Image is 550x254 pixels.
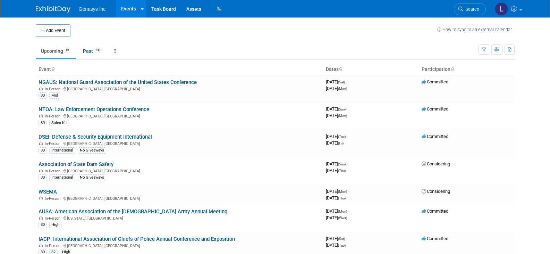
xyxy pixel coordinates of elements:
[39,222,47,228] div: 80
[326,168,346,173] span: [DATE]
[45,141,62,146] span: In-Person
[39,208,227,215] a: AUSA: American Association of the [DEMOGRAPHIC_DATA] Army Annual Meeting
[49,174,75,181] div: International
[36,6,70,13] img: ExhibitDay
[338,196,346,200] span: (Thu)
[338,107,346,111] span: (Sun)
[78,44,108,58] a: Past241
[338,135,346,139] span: (Tue)
[39,147,47,154] div: 80
[495,2,508,16] img: Lucy Temprano
[419,64,515,75] th: Participation
[39,189,57,195] a: WSEMA
[437,27,515,32] a: How to sync to an external calendar...
[39,79,197,85] a: NGAUS: National Guard Association of the United States Conference
[338,87,347,91] span: (Mon)
[39,196,43,200] img: In-Person Event
[338,114,347,118] span: (Mon)
[338,216,347,220] span: (Wed)
[347,134,348,139] span: -
[326,79,347,84] span: [DATE]
[49,222,61,228] div: High
[93,48,103,53] span: 241
[64,48,71,53] span: 16
[51,66,54,72] a: Sort by Event Name
[39,195,320,201] div: [GEOGRAPHIC_DATA], [GEOGRAPHIC_DATA]
[36,64,323,75] th: Event
[326,189,349,194] span: [DATE]
[326,106,348,112] span: [DATE]
[39,120,47,126] div: 80
[422,79,448,84] span: Committed
[326,86,347,91] span: [DATE]
[326,208,349,214] span: [DATE]
[39,244,43,247] img: In-Person Event
[338,210,347,213] span: (Mon)
[39,161,113,167] a: Association of State Dam Safety
[39,92,47,99] div: 80
[422,208,448,214] span: Committed
[45,169,62,173] span: In-Person
[326,113,347,118] span: [DATE]
[347,106,348,112] span: -
[39,216,43,220] img: In-Person Event
[79,6,106,12] span: Genasys Inc
[326,134,348,139] span: [DATE]
[39,134,152,140] a: DSEI: Defense & Security Equipment International
[338,237,345,241] span: (Sat)
[338,162,346,166] span: (Sun)
[45,196,62,201] span: In-Person
[49,92,60,99] div: Mid
[45,114,62,118] span: In-Person
[338,80,345,84] span: (Sat)
[39,236,235,242] a: IACP: International Association of Chiefs of Police Annual Conference and Exposition
[39,168,320,173] div: [GEOGRAPHIC_DATA], [GEOGRAPHIC_DATA]
[326,236,347,241] span: [DATE]
[78,174,106,181] div: No Giveaways
[39,215,320,221] div: [US_STATE], [GEOGRAPHIC_DATA]
[338,244,346,247] span: (Tue)
[422,106,448,112] span: Committed
[463,7,479,12] span: Search
[39,106,149,113] a: NTOA: Law Enforcement Operations Conference
[45,244,62,248] span: In-Person
[326,215,347,220] span: [DATE]
[422,189,450,194] span: Considering
[39,86,320,91] div: [GEOGRAPHIC_DATA], [GEOGRAPHIC_DATA]
[338,190,347,194] span: (Mon)
[346,236,347,241] span: -
[348,208,349,214] span: -
[326,195,346,200] span: [DATE]
[339,66,342,72] a: Sort by Start Date
[39,113,320,118] div: [GEOGRAPHIC_DATA], [GEOGRAPHIC_DATA]
[348,189,349,194] span: -
[36,44,76,58] a: Upcoming16
[49,147,75,154] div: International
[39,87,43,90] img: In-Person Event
[422,236,448,241] span: Committed
[326,140,344,146] span: [DATE]
[450,66,454,72] a: Sort by Participation Type
[39,114,43,117] img: In-Person Event
[422,161,450,166] span: Considering
[45,87,62,91] span: In-Person
[39,169,43,172] img: In-Person Event
[39,141,43,145] img: In-Person Event
[338,141,344,145] span: (Fri)
[454,3,486,15] a: Search
[49,120,69,126] div: Sales-Kit
[45,216,62,221] span: In-Person
[323,64,419,75] th: Dates
[39,243,320,248] div: [GEOGRAPHIC_DATA], [GEOGRAPHIC_DATA]
[39,174,47,181] div: 80
[326,243,346,248] span: [DATE]
[326,161,348,166] span: [DATE]
[422,134,448,139] span: Committed
[36,24,70,37] button: Add Event
[39,140,320,146] div: [GEOGRAPHIC_DATA], [GEOGRAPHIC_DATA]
[338,169,346,173] span: (Thu)
[347,161,348,166] span: -
[78,147,106,154] div: No Giveaways
[346,79,347,84] span: -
